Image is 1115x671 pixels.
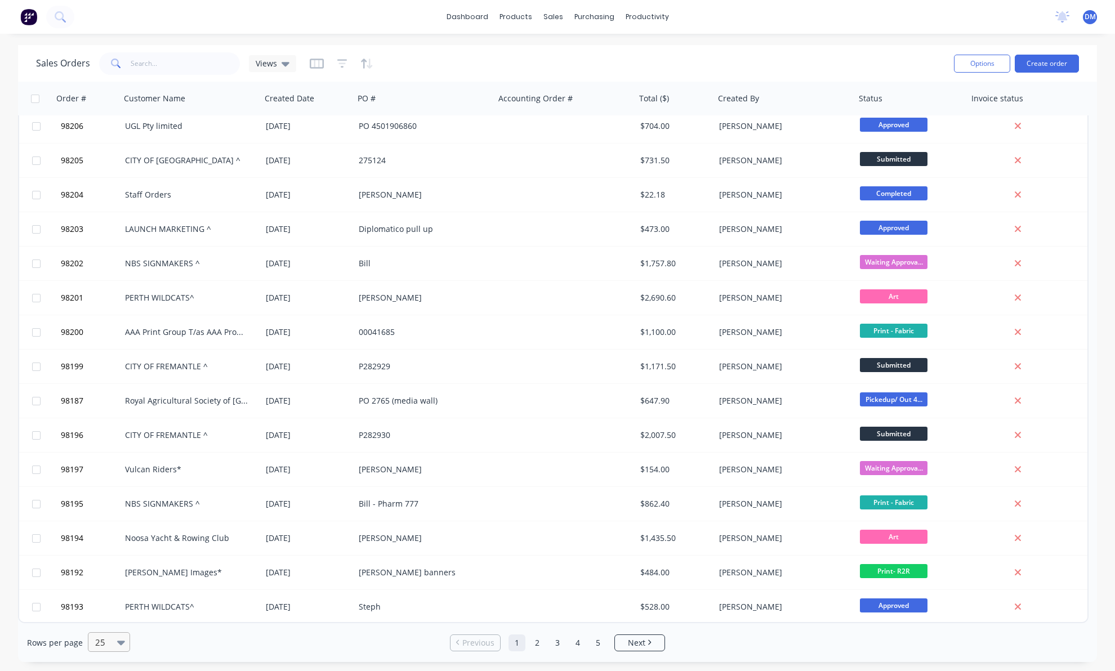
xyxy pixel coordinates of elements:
a: Previous page [451,637,500,648]
div: AAA Print Group T/as AAA Promotions^ [125,326,250,338]
div: $647.90 [640,395,707,406]
div: $1,171.50 [640,361,707,372]
div: $1,757.80 [640,258,707,269]
a: dashboard [441,8,494,25]
div: [PERSON_NAME] [719,189,844,200]
span: Rows per page [27,637,83,648]
button: Options [954,55,1010,73]
span: 98206 [61,120,83,132]
button: 98202 [57,247,125,280]
a: Page 4 [569,634,586,651]
div: [PERSON_NAME] [719,326,844,338]
div: [PERSON_NAME] [719,601,844,612]
h1: Sales Orders [36,58,90,69]
button: 98200 [57,315,125,349]
button: 98192 [57,556,125,589]
div: PO # [358,93,376,104]
span: Print - Fabric [860,495,927,509]
div: [PERSON_NAME] [359,464,484,475]
div: [DATE] [266,533,350,544]
span: Art [860,289,927,303]
span: DM [1085,12,1096,22]
div: PERTH WILDCATS^ [125,292,250,303]
span: Pickedup/ Out 4... [860,392,927,406]
span: 98204 [61,189,83,200]
div: CITY OF [GEOGRAPHIC_DATA] ^ [125,155,250,166]
span: 98200 [61,326,83,338]
span: Submitted [860,152,927,166]
span: Art [860,530,927,544]
div: [PERSON_NAME] [719,567,844,578]
span: 98202 [61,258,83,269]
button: 98193 [57,590,125,624]
div: Status [859,93,882,104]
div: Customer Name [124,93,185,104]
span: Next [628,637,645,648]
span: 98194 [61,533,83,544]
span: Completed [860,186,927,200]
div: [DATE] [266,292,350,303]
div: [PERSON_NAME] [719,223,844,235]
button: 98187 [57,384,125,418]
div: [PERSON_NAME] [359,533,484,544]
div: [DATE] [266,567,350,578]
div: UGL Pty limited [125,120,250,132]
span: Submitted [860,427,927,441]
span: Print - Fabric [860,324,927,338]
div: PO 4501906860 [359,120,484,132]
div: $704.00 [640,120,707,132]
span: Approved [860,598,927,612]
div: Bill - Pharm 777 [359,498,484,509]
div: [DATE] [266,464,350,475]
a: Page 1 is your current page [509,634,525,651]
span: 98187 [61,395,83,406]
button: Create order [1015,55,1079,73]
button: 98203 [57,212,125,246]
div: $22.18 [640,189,707,200]
div: LAUNCH MARKETING ^ [125,223,250,235]
div: Staff Orders [125,189,250,200]
div: [PERSON_NAME] banners [359,567,484,578]
span: 98205 [61,155,83,166]
span: Approved [860,221,927,235]
span: 98196 [61,430,83,441]
button: 98201 [57,281,125,315]
div: [DATE] [266,361,350,372]
span: 98193 [61,601,83,612]
div: PERTH WILDCATS^ [125,601,250,612]
div: [PERSON_NAME] [719,120,844,132]
ul: Pagination [445,634,670,651]
span: 98192 [61,567,83,578]
div: $731.50 [640,155,707,166]
button: 98194 [57,521,125,555]
span: 98199 [61,361,83,372]
div: [PERSON_NAME] [719,395,844,406]
div: [DATE] [266,498,350,509]
div: NBS SIGNMAKERS ^ [125,258,250,269]
button: 98199 [57,350,125,383]
div: Created Date [265,93,314,104]
div: [DATE] [266,395,350,406]
div: [PERSON_NAME] [719,464,844,475]
div: [PERSON_NAME] [719,361,844,372]
span: 98203 [61,223,83,235]
input: Search... [131,52,240,75]
div: [PERSON_NAME] [719,533,844,544]
div: CITY OF FREMANTLE ^ [125,361,250,372]
button: 98195 [57,487,125,521]
div: Accounting Order # [498,93,573,104]
div: P282930 [359,430,484,441]
div: [PERSON_NAME] [719,430,844,441]
span: 98201 [61,292,83,303]
div: products [494,8,538,25]
span: 98197 [61,464,83,475]
button: 98205 [57,144,125,177]
a: Next page [615,637,664,648]
a: Page 3 [549,634,566,651]
div: $1,100.00 [640,326,707,338]
div: Noosa Yacht & Rowing Club [125,533,250,544]
div: $2,690.60 [640,292,707,303]
div: [DATE] [266,155,350,166]
div: Created By [718,93,759,104]
div: [PERSON_NAME] [359,189,484,200]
